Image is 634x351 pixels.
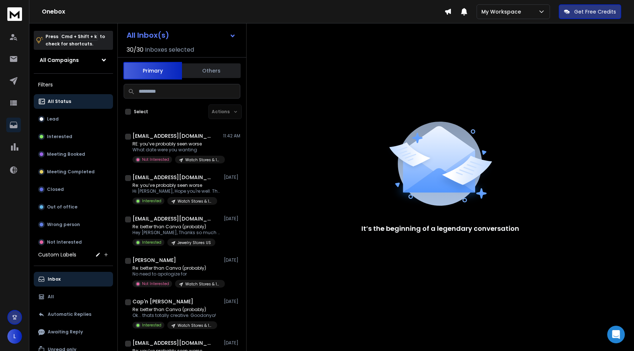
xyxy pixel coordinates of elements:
[224,340,240,346] p: [DATE]
[34,182,113,197] button: Closed
[34,325,113,339] button: Awaiting Reply
[34,80,113,90] h3: Filters
[34,200,113,214] button: Out of office
[47,222,80,228] p: Wrong person
[127,32,169,39] h1: All Inbox(s)
[60,32,98,41] span: Cmd + Shift + k
[48,294,54,300] p: All
[132,256,176,264] h1: [PERSON_NAME]
[224,174,240,180] p: [DATE]
[142,240,161,245] p: Interested
[132,271,221,277] p: No need to apologize for
[132,182,221,188] p: Re: you’ve probably seen worse
[48,329,83,335] p: Awaiting Reply
[142,198,161,204] p: Interested
[132,307,217,313] p: Re: better than Canva (probably)
[34,112,113,126] button: Lead
[47,186,64,192] p: Closed
[48,276,61,282] p: Inbox
[34,307,113,322] button: Automatic Replies
[7,329,22,344] button: L
[132,298,193,305] h1: Cap'n [PERSON_NAME]
[224,257,240,263] p: [DATE]
[224,299,240,304] p: [DATE]
[127,45,143,54] span: 30 / 30
[132,265,221,271] p: Re: better than Canva (probably)
[7,7,22,21] img: logo
[38,251,76,258] h3: Custom Labels
[224,216,240,222] p: [DATE]
[132,132,213,140] h1: [EMAIL_ADDRESS][DOMAIN_NAME]
[132,215,213,222] h1: [EMAIL_ADDRESS][DOMAIN_NAME]
[559,4,621,19] button: Get Free Credits
[123,62,182,80] button: Primary
[132,230,221,236] p: Hey [PERSON_NAME], Thanks so much for
[34,147,113,162] button: Meeting Booked
[481,8,524,15] p: My Workspace
[45,33,105,48] p: Press to check for shortcuts.
[142,322,161,328] p: Interested
[185,157,221,163] p: Watch Stores & 12 Others US
[178,240,211,245] p: Jewelry Stores US
[47,151,85,157] p: Meeting Booked
[34,129,113,144] button: Interested
[47,239,82,245] p: Not Interested
[34,289,113,304] button: All
[607,326,625,343] div: Open Intercom Messenger
[42,7,444,16] h1: Onebox
[145,45,194,54] h3: Inboxes selected
[47,169,95,175] p: Meeting Completed
[132,147,221,153] p: What date were you wanting
[142,281,169,287] p: Not Interested
[40,56,79,64] h1: All Campaigns
[47,116,59,122] p: Lead
[34,272,113,287] button: Inbox
[121,28,242,43] button: All Inbox(s)
[34,165,113,179] button: Meeting Completed
[132,188,221,194] p: Hi [PERSON_NAME], Hope you're well. Thanks for
[361,223,519,234] p: It’s the beginning of a legendary conversation
[223,133,240,139] p: 11:42 AM
[47,134,72,140] p: Interested
[34,235,113,250] button: Not Interested
[178,323,213,328] p: Watch Stores & 12 Others US
[132,141,221,147] p: RE: you’ve probably seen worse
[132,313,217,318] p: Ok... thats totally creative. Goodonya!
[178,199,213,204] p: Watch Stores & 12 Others US
[34,53,113,67] button: All Campaigns
[182,63,241,79] button: Others
[142,157,169,162] p: Not Interested
[132,339,213,347] h1: [EMAIL_ADDRESS][DOMAIN_NAME]
[47,204,77,210] p: Out of office
[132,174,213,181] h1: [EMAIL_ADDRESS][DOMAIN_NAME]
[34,94,113,109] button: All Status
[134,109,148,115] label: Select
[185,281,221,287] p: Watch Stores & 12 Others US
[574,8,616,15] p: Get Free Credits
[48,99,71,104] p: All Status
[48,311,91,317] p: Automatic Replies
[132,224,221,230] p: Re: better than Canva (probably)
[34,217,113,232] button: Wrong person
